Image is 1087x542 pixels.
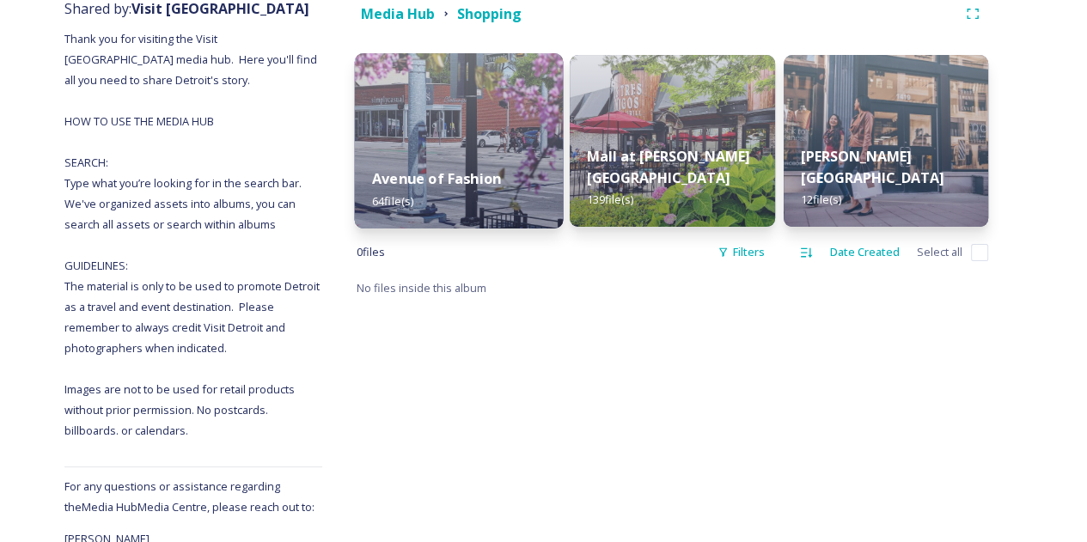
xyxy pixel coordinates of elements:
[821,235,908,269] div: Date Created
[587,147,750,187] strong: Mall at [PERSON_NAME][GEOGRAPHIC_DATA]
[709,235,773,269] div: Filters
[355,53,564,228] img: 538b54109129ee95e39123afb5059752db2a738540908c216304b4936a76cc0f.jpg
[917,244,962,260] span: Select all
[357,244,385,260] span: 0 file s
[801,192,841,207] span: 12 file(s)
[587,192,633,207] span: 139 file(s)
[361,4,435,23] strong: Media Hub
[570,55,774,227] img: ab957090c6cf42bb0b1154486c03bdba34073d0706bc4ccfbdb8f09fb4f4f96c.jpg
[372,169,501,188] strong: Avenue of Fashion
[357,280,486,295] span: No files inside this album
[64,478,314,515] span: For any questions or assistance regarding the Media Hub Media Centre, please reach out to:
[801,147,944,187] strong: [PERSON_NAME][GEOGRAPHIC_DATA]
[784,55,988,227] img: 343e254a-d4b4-4e9a-b895-663f64a324af.jpg
[64,31,322,438] span: Thank you for visiting the Visit [GEOGRAPHIC_DATA] media hub. Here you'll find all you need to sh...
[372,192,413,208] span: 64 file(s)
[457,4,522,23] strong: Shopping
